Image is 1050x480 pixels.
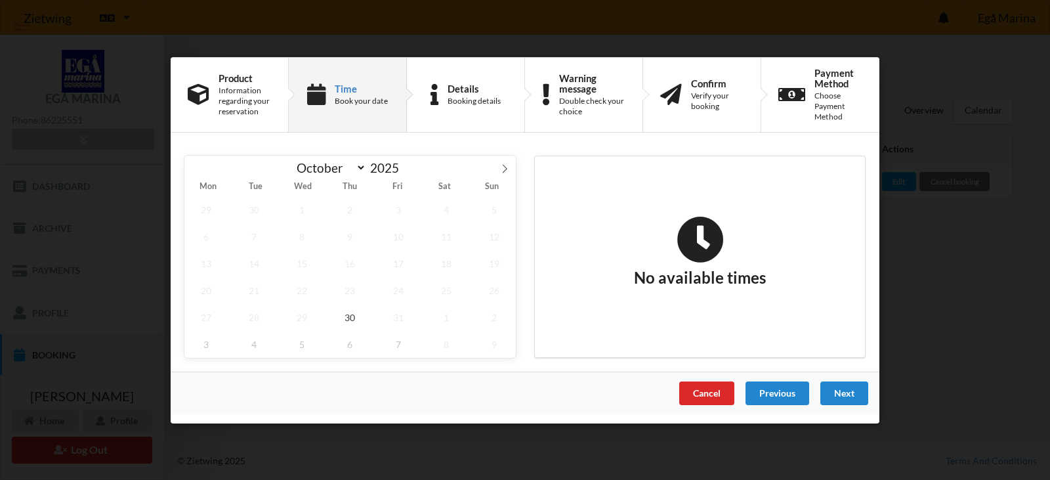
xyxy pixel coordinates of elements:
select: Month [291,160,367,176]
span: October 18, 2025 [425,250,468,276]
span: October 31, 2025 [377,303,420,330]
span: October 13, 2025 [184,250,228,276]
span: October 12, 2025 [472,223,516,250]
div: Booking details [448,96,501,106]
span: October 5, 2025 [472,196,516,223]
span: October 19, 2025 [472,250,516,276]
span: September 29, 2025 [184,196,228,223]
span: October 30, 2025 [329,303,372,330]
span: October 6, 2025 [184,223,228,250]
div: Previous [745,381,809,404]
span: November 2, 2025 [472,303,516,330]
span: November 9, 2025 [472,330,516,357]
div: Next [820,381,868,404]
span: Tue [232,183,279,191]
span: September 30, 2025 [232,196,276,223]
span: October 25, 2025 [425,276,468,303]
span: October 14, 2025 [232,250,276,276]
span: October 21, 2025 [232,276,276,303]
span: October 27, 2025 [184,303,228,330]
div: Payment Method [814,67,862,88]
div: Product [219,72,271,83]
span: November 3, 2025 [184,330,228,357]
span: October 20, 2025 [184,276,228,303]
div: Information regarding your reservation [219,85,271,117]
span: October 2, 2025 [329,196,372,223]
div: Warning message [559,72,625,93]
span: October 7, 2025 [232,223,276,250]
span: Mon [184,183,232,191]
span: October 28, 2025 [232,303,276,330]
span: October 4, 2025 [425,196,468,223]
span: October 10, 2025 [377,223,420,250]
span: October 26, 2025 [472,276,516,303]
span: November 5, 2025 [280,330,324,357]
div: Confirm [691,77,744,88]
span: November 6, 2025 [329,330,372,357]
span: Fri [374,183,421,191]
span: October 22, 2025 [280,276,324,303]
span: November 4, 2025 [232,330,276,357]
div: Double check your choice [559,96,625,117]
span: November 8, 2025 [425,330,468,357]
span: October 24, 2025 [377,276,420,303]
span: October 8, 2025 [280,223,324,250]
span: October 11, 2025 [425,223,468,250]
div: Details [448,83,501,93]
div: Cancel [679,381,734,404]
span: October 17, 2025 [377,250,420,276]
span: October 9, 2025 [329,223,372,250]
span: Thu [326,183,373,191]
div: Choose Payment Method [814,91,862,122]
span: October 3, 2025 [377,196,420,223]
div: Verify your booking [691,91,744,112]
span: October 16, 2025 [329,250,372,276]
span: November 1, 2025 [425,303,468,330]
span: October 29, 2025 [280,303,324,330]
div: Time [335,83,388,93]
input: Year [366,160,409,175]
span: Sun [469,183,516,191]
h2: No available times [634,215,766,288]
span: Sat [421,183,469,191]
span: November 7, 2025 [377,330,420,357]
span: Wed [279,183,326,191]
div: Book your date [335,96,388,106]
span: October 15, 2025 [280,250,324,276]
span: October 23, 2025 [329,276,372,303]
span: October 1, 2025 [280,196,324,223]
